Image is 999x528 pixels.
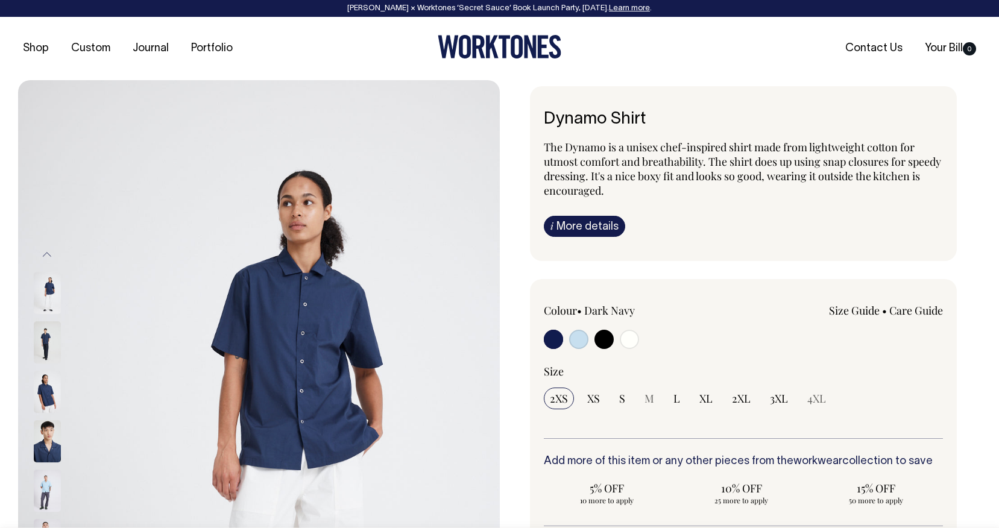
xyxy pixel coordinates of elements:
a: Learn more [609,5,650,12]
span: XL [699,391,713,406]
a: Custom [66,39,115,58]
div: Size [544,364,944,379]
span: 5% OFF [550,481,665,495]
input: XS [581,388,606,409]
input: 4XL [801,388,832,409]
input: 3XL [764,388,794,409]
img: dark-navy [34,272,61,314]
input: 5% OFF 10 more to apply [544,477,671,509]
input: 10% OFF 25 more to apply [678,477,805,509]
span: • [882,303,887,318]
input: M [638,388,660,409]
a: Portfolio [186,39,238,58]
input: 15% OFF 50 more to apply [812,477,939,509]
span: XS [587,391,600,406]
a: Shop [18,39,54,58]
span: 25 more to apply [684,495,799,505]
a: Care Guide [889,303,943,318]
input: XL [693,388,719,409]
span: 3XL [770,391,788,406]
input: 2XL [726,388,757,409]
h6: Dynamo Shirt [544,110,944,129]
span: 0 [963,42,976,55]
img: dark-navy [34,371,61,413]
span: S [619,391,625,406]
a: Your Bill0 [920,39,981,58]
img: true-blue [34,470,61,512]
span: 10 more to apply [550,495,665,505]
div: Colour [544,303,704,318]
input: L [667,388,686,409]
span: M [644,391,654,406]
img: dark-navy [34,420,61,462]
label: Dark Navy [584,303,635,318]
a: Contact Us [840,39,907,58]
a: Size Guide [829,303,880,318]
span: • [577,303,582,318]
span: 10% OFF [684,481,799,495]
a: workwear [793,456,842,467]
span: L [673,391,680,406]
span: 15% OFF [818,481,933,495]
span: The Dynamo is a unisex chef-inspired shirt made from lightweight cotton for utmost comfort and br... [544,140,941,198]
span: i [550,219,553,232]
span: 50 more to apply [818,495,933,505]
button: Previous [38,241,56,268]
h6: Add more of this item or any other pieces from the collection to save [544,456,944,468]
div: [PERSON_NAME] × Worktones ‘Secret Sauce’ Book Launch Party, [DATE]. . [12,4,987,13]
span: 4XL [807,391,826,406]
span: 2XS [550,391,568,406]
a: iMore details [544,216,625,237]
input: 2XS [544,388,574,409]
img: dark-navy [34,321,61,363]
span: 2XL [732,391,751,406]
a: Journal [128,39,174,58]
input: S [613,388,631,409]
